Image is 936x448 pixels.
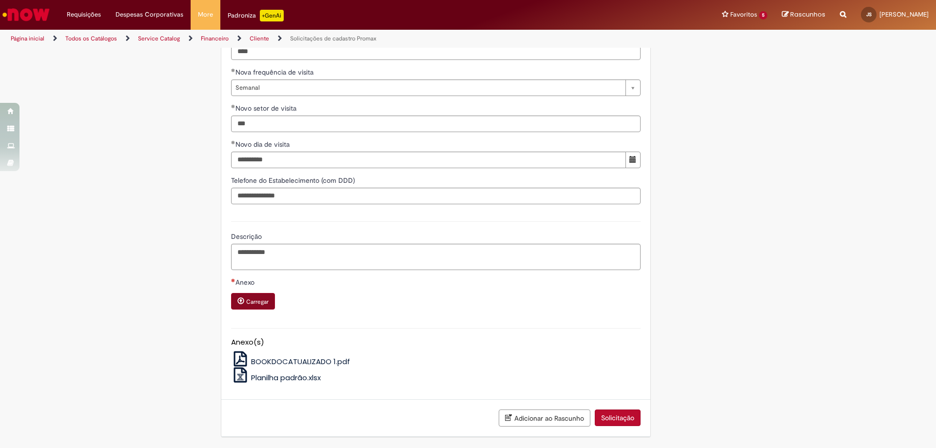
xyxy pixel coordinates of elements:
span: Necessários [231,278,235,282]
span: More [198,10,213,19]
span: Despesas Corporativas [116,10,183,19]
span: Obrigatório Preenchido [231,104,235,108]
span: Requisições [67,10,101,19]
input: Novo dia de visita 08 October 2025 Wednesday [231,152,626,168]
button: Adicionar ao Rascunho [499,409,590,427]
textarea: Descrição [231,244,641,270]
span: [PERSON_NAME] [879,10,929,19]
span: Obrigatório Preenchido [231,68,235,72]
h5: Anexo(s) [231,338,641,347]
span: BOOKDOCATUALIZADO 1.pdf [251,356,350,367]
input: Telefone do Estabelecimento (com DDD) [231,188,641,204]
a: Cliente [250,35,269,42]
a: Service Catalog [138,35,180,42]
a: Todos os Catálogos [65,35,117,42]
a: Planilha padrão.xlsx [231,372,321,383]
span: Descrição [231,232,264,241]
div: Padroniza [228,10,284,21]
span: Obrigatório Preenchido [231,140,235,144]
button: Mostrar calendário para Novo dia de visita [625,152,641,168]
ul: Trilhas de página [7,30,617,48]
span: Semanal [235,80,621,96]
a: Rascunhos [782,10,825,19]
span: Telefone do Estabelecimento (com DDD) [231,176,357,185]
a: Página inicial [11,35,44,42]
span: Favoritos [730,10,757,19]
a: BOOKDOCATUALIZADO 1.pdf [231,356,351,367]
input: Código Promax do Cliente [231,43,641,60]
span: Nova frequência de visita [235,68,315,77]
p: +GenAi [260,10,284,21]
span: Novo dia de visita [235,140,292,149]
span: Novo setor de visita [235,104,298,113]
button: Solicitação [595,409,641,426]
span: Planilha padrão.xlsx [251,372,321,383]
small: Carregar [246,298,269,306]
span: JS [866,11,872,18]
img: ServiceNow [1,5,51,24]
a: Financeiro [201,35,229,42]
a: Solicitações de cadastro Promax [290,35,376,42]
span: Anexo [235,278,256,287]
input: Novo setor de visita [231,116,641,132]
span: 5 [759,11,767,19]
button: Carregar anexo de Anexo Required [231,293,275,310]
span: Rascunhos [790,10,825,19]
